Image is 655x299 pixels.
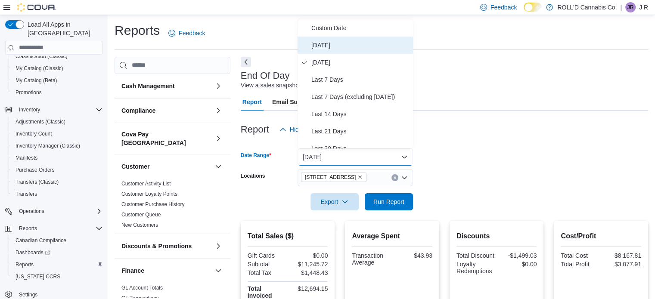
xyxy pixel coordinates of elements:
span: Email Subscription [272,93,327,111]
span: Feedback [490,3,517,12]
span: Reports [19,225,37,232]
span: Settings [19,291,37,298]
a: My Catalog (Classic) [12,63,67,74]
button: Remove 105-500 Hazeldean Rd from selection in this group [357,175,363,180]
button: Discounts & Promotions [121,242,211,250]
div: View a sales snapshot for a date or date range. [241,81,367,90]
strong: Total Invoiced [248,285,272,299]
a: [US_STATE] CCRS [12,271,64,282]
span: Last 7 Days [311,74,410,85]
h3: Customer [121,162,149,171]
div: Customer [115,179,230,234]
span: Adjustments (Classic) [12,117,102,127]
button: Clear input [391,174,398,181]
button: Adjustments (Classic) [9,116,106,128]
div: $12,694.15 [289,285,328,292]
span: Inventory Count [16,130,52,137]
button: Export [310,193,359,210]
span: Transfers [12,189,102,199]
span: Hide Parameters [290,125,335,134]
a: Promotions [12,87,45,98]
h3: Compliance [121,106,155,115]
span: Last 7 Days (excluding [DATE]) [311,92,410,102]
a: Inventory Count [12,129,56,139]
span: [DATE] [311,57,410,68]
h1: Reports [115,22,160,39]
a: GL Account Totals [121,285,163,291]
span: Canadian Compliance [12,235,102,246]
button: Finance [121,266,211,275]
div: $8,167.81 [603,252,641,259]
a: My Catalog (Beta) [12,75,61,86]
span: Operations [19,208,44,215]
button: Discounts & Promotions [213,241,224,251]
span: Feedback [179,29,205,37]
span: Inventory [16,105,102,115]
button: Cova Pay [GEOGRAPHIC_DATA] [121,130,211,147]
button: Transfers (Classic) [9,176,106,188]
a: Manifests [12,153,41,163]
span: My Catalog (Beta) [16,77,57,84]
button: My Catalog (Classic) [9,62,106,74]
h2: Cost/Profit [561,231,641,241]
span: Manifests [12,153,102,163]
a: Feedback [165,25,208,42]
span: Inventory Manager (Classic) [12,141,102,151]
button: Reports [9,259,106,271]
span: Transfers (Classic) [16,179,59,185]
button: Cash Management [121,82,211,90]
span: Dashboards [12,247,102,258]
span: Reports [16,223,102,234]
span: [DATE] [311,40,410,50]
h3: Report [241,124,269,135]
div: $0.00 [498,261,537,268]
span: My Catalog (Beta) [12,75,102,86]
span: Report [242,93,262,111]
a: Adjustments (Classic) [12,117,69,127]
a: Customer Loyalty Points [121,191,177,197]
span: Classification (Classic) [12,51,102,62]
button: Reports [16,223,40,234]
div: $43.93 [394,252,432,259]
span: Manifests [16,154,37,161]
div: Total Tax [248,269,286,276]
button: Hide Parameters [276,121,338,138]
div: Transaction Average [352,252,390,266]
div: Loyalty Redemptions [456,261,495,274]
span: Reports [12,259,102,270]
p: | [620,2,622,12]
h2: Total Sales ($) [248,231,328,241]
span: Export [316,193,354,210]
button: Inventory [2,104,106,116]
button: Open list of options [401,174,408,181]
div: Total Cost [561,252,599,259]
span: Inventory Count [12,129,102,139]
a: Canadian Compliance [12,235,70,246]
button: [US_STATE] CCRS [9,271,106,283]
a: Reports [12,259,37,270]
div: Select listbox [298,19,413,148]
button: My Catalog (Beta) [9,74,106,86]
span: Classification (Classic) [16,53,68,60]
a: Dashboards [9,247,106,259]
a: New Customers [121,222,158,228]
div: Total Discount [456,252,495,259]
span: Customer Loyalty Points [121,191,177,197]
button: Canadian Compliance [9,234,106,247]
button: Customer [213,161,224,172]
button: Run Report [365,193,413,210]
span: Custom Date [311,23,410,33]
div: $11,245.72 [289,261,328,268]
a: Transfers (Classic) [12,177,62,187]
div: $0.00 [289,252,328,259]
button: Classification (Classic) [9,50,106,62]
span: My Catalog (Classic) [12,63,102,74]
h2: Average Spent [352,231,432,241]
img: Cova [17,3,56,12]
div: Subtotal [248,261,286,268]
div: $1,448.43 [289,269,328,276]
span: Washington CCRS [12,271,102,282]
span: Last 21 Days [311,126,410,136]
